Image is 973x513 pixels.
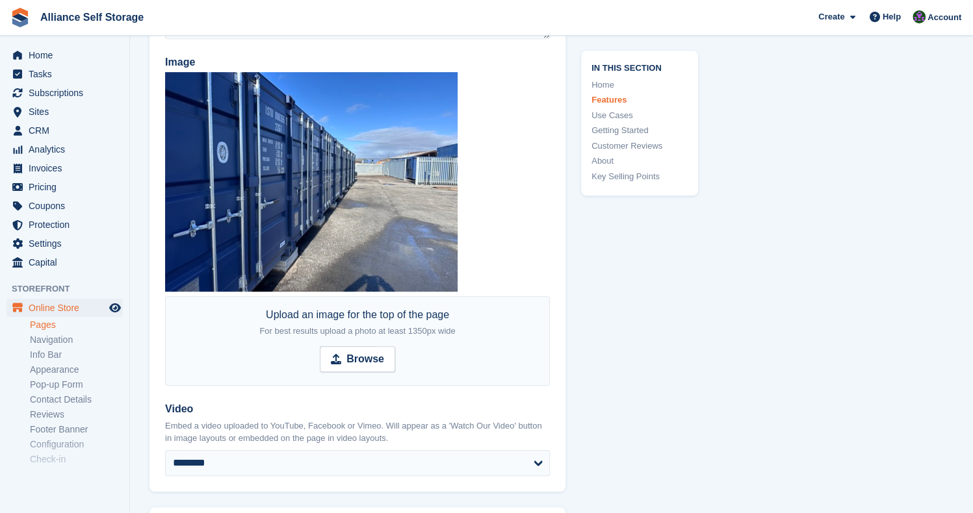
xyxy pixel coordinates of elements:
img: stora-icon-8386f47178a22dfd0bd8f6a31ec36ba5ce8667c1dd55bd0f319d3a0aa187defe.svg [10,8,30,27]
span: Online Store [29,299,107,317]
a: Preview store [107,300,123,316]
a: Reviews [30,408,123,421]
span: Sites [29,103,107,121]
a: menu [6,121,123,140]
input: Browse [320,346,395,372]
span: Analytics [29,140,107,158]
span: Settings [29,234,107,253]
span: Storefront [12,282,129,295]
a: Configuration [30,438,123,451]
a: About [591,155,688,168]
a: Navigation [30,334,123,346]
label: Image [165,55,550,70]
span: Coupons [29,197,107,215]
a: Check-in [30,453,123,466]
a: menu [6,65,123,83]
span: Home [29,46,107,64]
a: menu [6,84,123,102]
span: Subscriptions [29,84,107,102]
span: Protection [29,216,107,234]
a: Getting Started [591,124,688,137]
a: Key Selling Points [591,170,688,183]
p: Embed a video uploaded to YouTube, Facebook or Vimeo. Will appear as a 'Watch Our Video' button i... [165,419,550,445]
span: Create [818,10,844,23]
a: Use Cases [591,109,688,122]
span: Capital [29,253,107,271]
span: Invoices [29,159,107,177]
a: Appearance [30,364,123,376]
span: Help [883,10,901,23]
span: Tasks [29,65,107,83]
a: Features [591,94,688,106]
a: Contact Details [30,394,123,406]
a: menu [6,103,123,121]
a: Pop-up Form [30,379,123,391]
span: Pricing [29,178,107,196]
a: Home [591,79,688,92]
span: CRM [29,121,107,140]
a: menu [6,159,123,177]
a: Pages [30,319,123,331]
a: Customer Reviews [591,140,688,153]
span: For best results upload a photo at least 1350px wide [259,326,455,336]
a: Alliance Self Storage [35,6,149,28]
img: Romilly Norton [913,10,926,23]
img: IMG_1550.jpg [165,72,458,292]
a: menu [6,299,123,317]
a: menu [6,234,123,253]
a: menu [6,197,123,215]
a: menu [6,216,123,234]
strong: Browse [346,351,384,367]
div: Upload an image for the top of the page [259,307,455,338]
a: menu [6,178,123,196]
a: Info Bar [30,349,123,361]
a: menu [6,253,123,271]
a: menu [6,140,123,158]
a: menu [6,46,123,64]
label: Video [165,401,550,417]
span: In this section [591,61,688,73]
span: Account [928,11,961,24]
a: Footer Banner [30,423,123,436]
